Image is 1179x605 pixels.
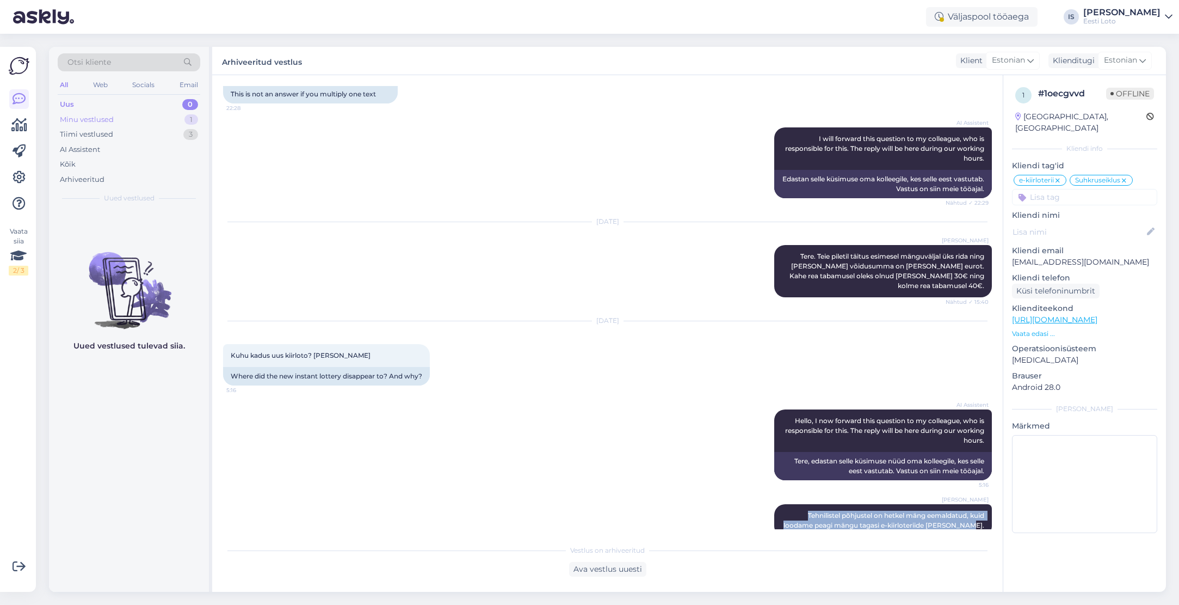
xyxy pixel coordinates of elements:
p: Uued vestlused tulevad siia. [73,340,185,352]
span: Otsi kliente [67,57,111,68]
div: Väljaspool tööaega [926,7,1038,27]
img: No chats [49,233,209,331]
p: Operatsioonisüsteem [1012,343,1157,355]
div: Where did the new instant lottery disappear to? And why? [223,367,430,386]
a: [URL][DOMAIN_NAME] [1012,315,1097,325]
span: Suhkruseiklus [1075,177,1120,184]
div: Socials [130,78,157,92]
div: This is not an answer if you multiply one text [223,85,398,103]
div: Tiimi vestlused [60,129,113,140]
span: Kuhu kadus uus kiirloto? [PERSON_NAME] [231,351,371,359]
div: All [58,78,70,92]
span: Nähtud ✓ 15:40 [946,298,989,306]
span: Uued vestlused [104,193,155,203]
span: 22:28 [226,104,267,112]
span: Estonian [1104,54,1137,66]
span: Nähtud ✓ 22:29 [946,199,989,207]
div: 1 [184,114,198,125]
p: Kliendi nimi [1012,210,1157,221]
div: 0 [182,99,198,110]
p: Märkmed [1012,420,1157,432]
p: Vaata edasi ... [1012,329,1157,339]
div: Tere, edastan selle küsimuse nüüd oma kolleegile, kes selle eest vastutab. Vastus on siin meie tö... [774,452,992,480]
span: 5:16 [948,481,989,489]
input: Lisa tag [1012,189,1157,205]
p: Brauser [1012,370,1157,382]
div: Küsi telefoninumbrit [1012,284,1100,298]
p: [MEDICAL_DATA] [1012,355,1157,366]
div: 3 [183,129,198,140]
div: [PERSON_NAME] [1012,404,1157,414]
div: Web [91,78,110,92]
div: IS [1064,9,1079,25]
span: I will forward this question to my colleague, who is responsible for this. The reply will be here... [785,135,986,162]
div: Arhiveeritud [60,174,104,185]
p: Klienditeekond [1012,303,1157,314]
p: [EMAIL_ADDRESS][DOMAIN_NAME] [1012,256,1157,268]
span: Tere. Teie piletil täitus esimesel mänguväljal üks rida ning [PERSON_NAME] võidusumma on [PERSON_... [789,252,986,290]
span: e-kiirloterii [1019,177,1054,184]
div: Klienditugi [1048,55,1095,66]
div: [DATE] [223,217,992,227]
div: 2 / 3 [9,266,28,276]
div: Klient [956,55,983,66]
div: Eesti Loto [1083,17,1161,26]
div: [PERSON_NAME] [1083,8,1161,17]
div: Ava vestlus uuesti [569,562,646,577]
div: Edastan selle küsimuse oma kolleegile, kes selle eest vastutab. Vastus on siin meie tööajal. [774,170,992,198]
label: Arhiveeritud vestlus [222,53,302,68]
div: [DATE] [223,316,992,326]
span: Tehnilistel põhjustel on hetkel mäng eemaldatud, kuid loodame peagi mängu tagasi e-kiirloteriide ... [783,511,986,529]
span: 1 [1022,91,1024,99]
p: Kliendi email [1012,245,1157,256]
img: Askly Logo [9,56,29,76]
span: AI Assistent [948,401,989,409]
div: [GEOGRAPHIC_DATA], [GEOGRAPHIC_DATA] [1015,111,1146,134]
p: Kliendi telefon [1012,272,1157,284]
input: Lisa nimi [1013,226,1145,238]
span: AI Assistent [948,119,989,127]
div: Vaata siia [9,227,28,276]
span: [PERSON_NAME] [942,236,989,245]
a: [PERSON_NAME]Eesti Loto [1083,8,1172,26]
span: 5:16 [226,386,267,394]
div: AI Assistent [60,144,100,155]
div: Minu vestlused [60,114,114,125]
div: # 1oecgvvd [1038,87,1106,100]
div: Kõik [60,159,76,170]
span: Vestlus on arhiveeritud [570,546,645,555]
span: Hello, I now forward this question to my colleague, who is responsible for this. The reply will b... [785,417,986,444]
p: Android 28.0 [1012,382,1157,393]
p: Kliendi tag'id [1012,160,1157,172]
div: Uus [60,99,74,110]
div: Email [177,78,200,92]
span: [PERSON_NAME] [942,496,989,504]
span: Estonian [992,54,1025,66]
div: Kliendi info [1012,144,1157,154]
span: Offline [1106,88,1154,100]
